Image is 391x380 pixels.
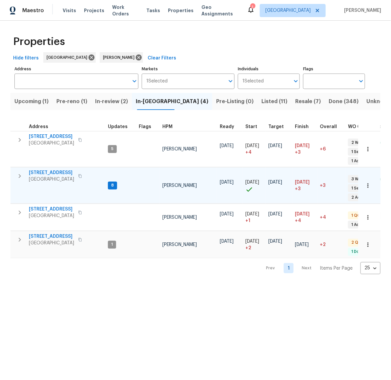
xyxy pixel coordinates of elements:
[148,54,176,62] span: Clear Filters
[108,124,128,129] span: Updates
[317,231,345,258] td: 2 day(s) past target finish date
[295,149,300,156] span: +3
[29,169,74,176] span: [STREET_ADDRESS]
[360,259,381,277] div: 25
[43,52,96,63] div: [GEOGRAPHIC_DATA]
[139,124,151,129] span: Flags
[245,212,259,216] span: [DATE]
[29,233,74,240] span: [STREET_ADDRESS]
[295,144,310,148] span: [DATE]
[320,124,337,129] span: Overall
[349,222,376,228] span: 1 Accepted
[245,149,252,156] span: + 4
[245,144,259,148] span: [DATE]
[349,149,366,155] span: 1 Sent
[320,242,326,247] span: +2
[245,239,259,244] span: [DATE]
[245,124,257,129] span: Start
[245,245,251,251] span: + 2
[13,54,39,62] span: Hide filters
[220,180,234,185] span: [DATE]
[238,67,300,71] label: Individuals
[295,124,309,129] span: Finish
[63,7,76,14] span: Visits
[295,124,315,129] div: Projected renovation finish date
[320,124,343,129] div: Days past target finish date
[14,97,49,106] span: Upcoming (1)
[250,4,255,11] div: 1
[162,215,197,220] span: [PERSON_NAME]
[320,265,353,272] p: Items Per Page
[226,77,235,86] button: Open
[146,8,160,13] span: Tasks
[320,147,326,151] span: +6
[242,78,264,84] span: 1 Selected
[265,7,311,14] span: [GEOGRAPHIC_DATA]
[220,212,234,216] span: [DATE]
[268,124,284,129] span: Target
[103,54,137,61] span: [PERSON_NAME]
[216,97,254,106] span: Pre-Listing (0)
[47,54,90,61] span: [GEOGRAPHIC_DATA]
[349,249,367,255] span: 1 Done
[295,212,310,216] span: [DATE]
[10,52,41,64] button: Hide filters
[317,168,345,204] td: 3 day(s) past target finish date
[243,204,266,231] td: Project started 1 days late
[162,242,197,247] span: [PERSON_NAME]
[329,97,359,106] span: Done (348)
[220,239,234,244] span: [DATE]
[220,124,234,129] span: Ready
[295,186,300,192] span: +3
[130,77,139,86] button: Open
[142,67,235,71] label: Markets
[146,78,168,84] span: 1 Selected
[317,204,345,231] td: 4 day(s) past target finish date
[260,262,381,274] nav: Pagination Navigation
[348,124,384,129] span: WO Completion
[245,217,250,224] span: + 1
[349,240,364,245] span: 2 QC
[349,158,376,164] span: 1 Accepted
[243,131,266,167] td: Project started 4 days late
[341,7,381,14] span: [PERSON_NAME]
[295,217,301,224] span: +4
[349,140,364,145] span: 2 WIP
[168,7,194,14] span: Properties
[349,195,377,200] span: 2 Accepted
[220,144,234,148] span: [DATE]
[349,186,366,191] span: 1 Sent
[295,242,309,247] span: [DATE]
[100,52,143,63] div: [PERSON_NAME]
[109,183,116,188] span: 8
[291,77,300,86] button: Open
[261,97,287,106] span: Listed (11)
[29,176,74,183] span: [GEOGRAPHIC_DATA]
[245,124,263,129] div: Actual renovation start date
[295,180,310,185] span: [DATE]
[145,52,179,64] button: Clear Filters
[29,240,74,246] span: [GEOGRAPHIC_DATA]
[268,144,282,148] span: [DATE]
[268,180,282,185] span: [DATE]
[320,183,325,188] span: +3
[84,7,104,14] span: Projects
[13,38,65,45] span: Properties
[14,67,138,71] label: Address
[201,4,239,17] span: Geo Assignments
[268,212,282,216] span: [DATE]
[349,176,364,182] span: 3 WIP
[162,147,197,151] span: [PERSON_NAME]
[292,204,317,231] td: Scheduled to finish 4 day(s) late
[303,67,365,71] label: Flags
[29,140,74,146] span: [GEOGRAPHIC_DATA]
[220,124,240,129] div: Earliest renovation start date (first business day after COE or Checkout)
[109,242,115,247] span: 1
[162,183,197,188] span: [PERSON_NAME]
[29,212,74,219] span: [GEOGRAPHIC_DATA]
[136,97,208,106] span: In-[GEOGRAPHIC_DATA] (4)
[245,180,259,185] span: [DATE]
[95,97,128,106] span: In-review (2)
[292,168,317,204] td: Scheduled to finish 3 day(s) late
[349,213,363,218] span: 1 QC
